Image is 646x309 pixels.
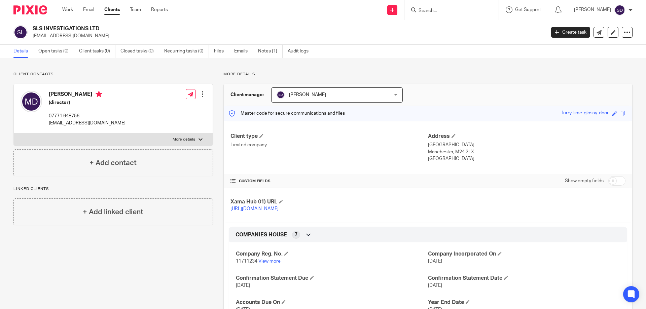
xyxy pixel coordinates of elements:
[565,178,604,184] label: Show empty fields
[13,25,28,39] img: svg%3E
[230,133,428,140] h4: Client type
[49,120,125,126] p: [EMAIL_ADDRESS][DOMAIN_NAME]
[83,207,143,217] h4: + Add linked client
[258,259,281,264] a: View more
[515,7,541,12] span: Get Support
[289,92,326,97] span: [PERSON_NAME]
[288,45,314,58] a: Audit logs
[83,6,94,13] a: Email
[230,206,279,211] a: [URL][DOMAIN_NAME]
[21,91,42,112] img: svg%3E
[236,250,428,258] h4: Company Reg. No.
[104,6,120,13] a: Clients
[164,45,209,58] a: Recurring tasks (0)
[614,5,625,15] img: svg%3E
[428,259,442,264] span: [DATE]
[49,113,125,119] p: 07771 648756
[258,45,283,58] a: Notes (1)
[236,283,250,288] span: [DATE]
[230,91,264,98] h3: Client manager
[62,6,73,13] a: Work
[428,133,625,140] h4: Address
[230,198,428,205] h4: Xama Hub 01) URL
[428,250,620,258] h4: Company Incorporated On
[38,45,74,58] a: Open tasks (0)
[428,299,620,306] h4: Year End Date
[33,25,439,32] h2: SLS INVESTIGATIONS LTD
[236,275,428,282] h4: Confirmation Statement Due
[13,186,213,192] p: Linked clients
[214,45,229,58] a: Files
[89,158,137,168] h4: + Add contact
[230,142,428,148] p: Limited company
[120,45,159,58] a: Closed tasks (0)
[33,33,541,39] p: [EMAIL_ADDRESS][DOMAIN_NAME]
[236,299,428,306] h4: Accounts Due On
[236,259,257,264] span: 11711234
[130,6,141,13] a: Team
[96,91,102,98] i: Primary
[223,72,633,77] p: More details
[13,5,47,14] img: Pixie
[295,231,297,238] span: 7
[230,179,428,184] h4: CUSTOM FIELDS
[234,45,253,58] a: Emails
[229,110,345,117] p: Master code for secure communications and files
[562,110,609,117] div: furry-lime-glossy-door
[277,91,285,99] img: svg%3E
[428,142,625,148] p: [GEOGRAPHIC_DATA]
[551,27,590,38] a: Create task
[418,8,478,14] input: Search
[428,149,625,155] p: Manchester, M24 2LX
[236,231,287,238] span: COMPANIES HOUSE
[428,283,442,288] span: [DATE]
[574,6,611,13] p: [PERSON_NAME]
[428,275,620,282] h4: Confirmation Statement Date
[428,155,625,162] p: [GEOGRAPHIC_DATA]
[13,72,213,77] p: Client contacts
[49,99,125,106] h5: (director)
[13,45,33,58] a: Details
[173,137,195,142] p: More details
[49,91,125,99] h4: [PERSON_NAME]
[151,6,168,13] a: Reports
[79,45,115,58] a: Client tasks (0)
